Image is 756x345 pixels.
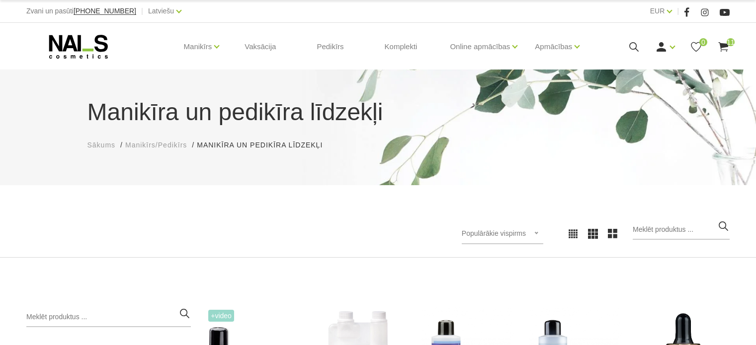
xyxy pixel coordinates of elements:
a: Manikīrs/Pedikīrs [125,140,187,150]
span: Populārākie vispirms [462,229,526,237]
a: Apmācības [535,27,572,67]
span: | [141,5,143,17]
div: Zvani un pasūti [26,5,136,17]
a: Sākums [87,140,116,150]
span: Sākums [87,141,116,149]
input: Meklēt produktus ... [26,307,191,327]
a: 0 [690,41,702,53]
a: EUR [650,5,665,17]
span: 0 [699,38,707,46]
a: [PHONE_NUMBER] [74,7,136,15]
span: Manikīrs/Pedikīrs [125,141,187,149]
span: | [677,5,679,17]
span: 11 [727,38,735,46]
a: Komplekti [377,23,425,70]
a: 11 [717,41,730,53]
h1: Manikīra un pedikīra līdzekļi [87,94,669,130]
input: Meklēt produktus ... [633,220,730,240]
a: Latviešu [148,5,174,17]
a: Online apmācības [450,27,510,67]
span: +Video [208,310,234,322]
a: Vaksācija [237,23,284,70]
li: Manikīra un pedikīra līdzekļi [197,140,333,150]
a: Pedikīrs [309,23,351,70]
a: Manikīrs [184,27,212,67]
